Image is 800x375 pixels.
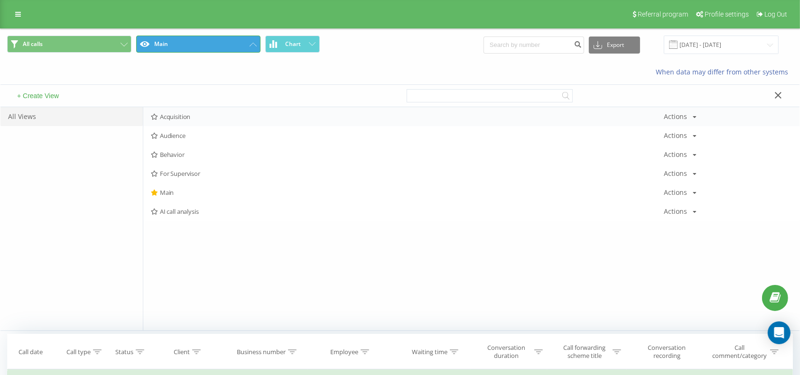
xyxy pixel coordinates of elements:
span: Audience [151,132,664,139]
div: Business number [237,348,286,356]
div: Client [174,348,190,356]
button: Export [589,37,640,54]
button: Main [136,36,260,53]
div: Conversation duration [481,344,532,360]
div: All Views [0,107,143,126]
button: Close [772,91,785,101]
span: All calls [23,40,43,48]
span: For Supervisor [151,170,664,177]
div: Call comment/category [712,344,768,360]
a: When data may differ from other systems [656,67,793,76]
div: Status [115,348,133,356]
span: Main [151,189,664,196]
div: Actions [664,151,687,158]
div: Call date [19,348,43,356]
div: Conversation recording [636,344,698,360]
div: Open Intercom Messenger [768,321,791,344]
div: Call forwarding scheme title [559,344,610,360]
span: Behavior [151,151,664,158]
button: All calls [7,36,131,53]
div: Employee [330,348,358,356]
span: Profile settings [705,10,749,18]
div: Actions [664,132,687,139]
div: Actions [664,189,687,196]
button: + Create View [14,91,62,100]
span: Acquisition [151,113,664,120]
div: Actions [664,170,687,177]
div: Actions [664,113,687,120]
span: Referral program [638,10,688,18]
span: Log Out [764,10,787,18]
span: AI call analysis [151,208,664,215]
div: Waiting time [412,348,447,356]
div: Actions [664,208,687,215]
div: Call type [66,348,91,356]
button: Chart [265,36,320,53]
span: Chart [285,41,301,47]
input: Search by number [484,37,584,54]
